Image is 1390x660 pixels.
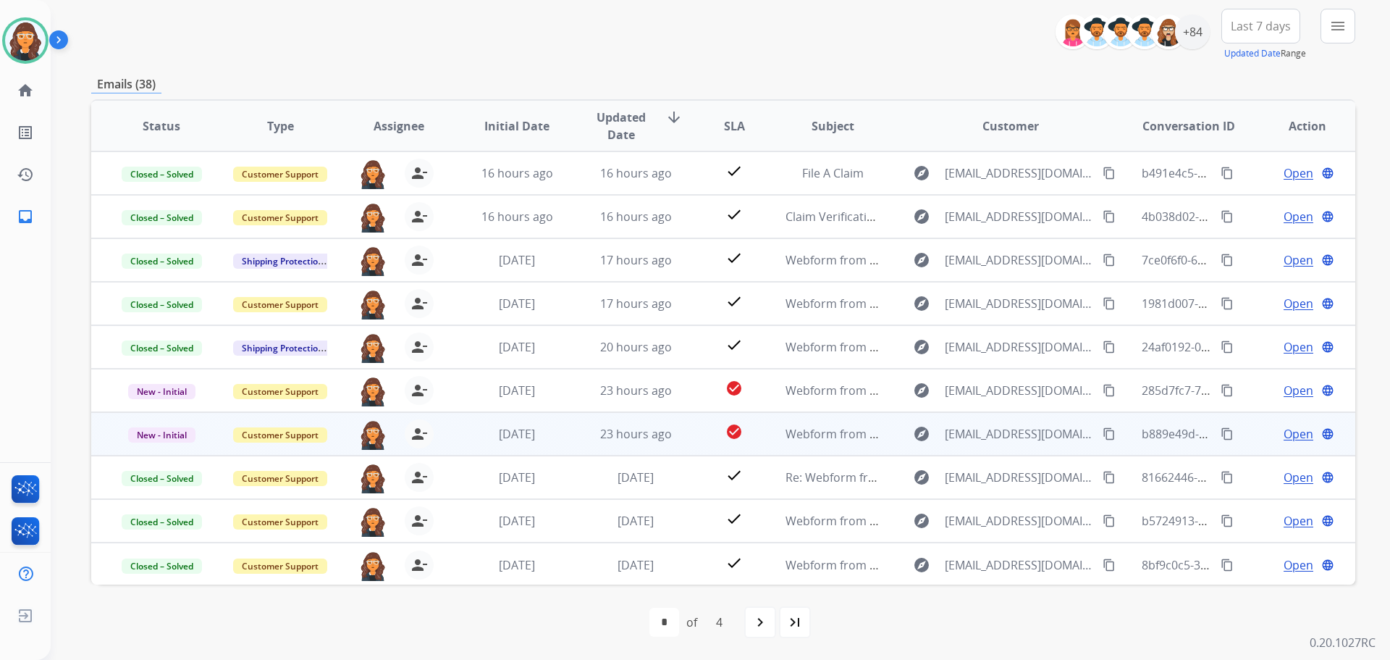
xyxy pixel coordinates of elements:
[1284,556,1313,574] span: Open
[1221,384,1234,397] mat-icon: content_copy
[1142,209,1366,225] span: 4b038d02-3d4d-4c61-a82a-0c6eea71312e
[600,165,672,181] span: 16 hours ago
[913,208,930,225] mat-icon: explore
[725,554,743,572] mat-icon: check
[122,514,202,530] span: Closed – Solved
[982,117,1039,135] span: Customer
[1221,9,1300,43] button: Last 7 days
[128,384,195,399] span: New - Initial
[1221,341,1234,354] mat-icon: content_copy
[913,251,930,269] mat-icon: explore
[1142,296,1365,312] span: 1981d007-4687-41de-af21-99e1638193bd
[945,208,1094,225] span: [EMAIL_ADDRESS][DOMAIN_NAME]
[358,159,387,189] img: agent-avatar
[410,382,428,399] mat-icon: person_remove
[233,254,332,269] span: Shipping Protection
[725,336,743,354] mat-icon: check
[410,512,428,530] mat-icon: person_remove
[1103,559,1116,572] mat-icon: content_copy
[725,249,743,267] mat-icon: check
[600,252,672,268] span: 17 hours ago
[122,254,202,269] span: Closed – Solved
[786,614,804,631] mat-icon: last_page
[1321,341,1334,354] mat-icon: language
[410,425,428,443] mat-icon: person_remove
[1321,427,1334,440] mat-icon: language
[785,513,1113,529] span: Webform from [EMAIL_ADDRESS][DOMAIN_NAME] on [DATE]
[1142,339,1363,355] span: 24af0192-0665-40a8-b333-1ee1e98d9253
[724,117,745,135] span: SLA
[913,469,930,486] mat-icon: explore
[1142,383,1361,398] span: 285d7fc7-731d-4d15-b557-4e87bdf30bdf
[725,467,743,484] mat-icon: check
[410,251,428,269] mat-icon: person_remove
[785,426,1113,442] span: Webform from [EMAIL_ADDRESS][DOMAIN_NAME] on [DATE]
[785,209,881,225] span: Claim Verification
[913,164,930,182] mat-icon: explore
[122,167,202,182] span: Closed – Solved
[1142,557,1355,573] span: 8bf9c0c5-3ea0-4a94-af28-518067ca1a3f
[358,506,387,537] img: agent-avatar
[233,514,327,530] span: Customer Support
[499,296,535,312] span: [DATE]
[785,557,1113,573] span: Webform from [EMAIL_ADDRESS][DOMAIN_NAME] on [DATE]
[122,471,202,486] span: Closed – Solved
[1103,210,1116,223] mat-icon: content_copy
[1221,471,1234,484] mat-icon: content_copy
[1329,17,1347,35] mat-icon: menu
[913,425,930,443] mat-icon: explore
[618,513,654,529] span: [DATE]
[374,117,424,135] span: Assignee
[410,164,428,182] mat-icon: person_remove
[1321,384,1334,397] mat-icon: language
[785,469,1133,485] span: Re: Webform from [EMAIL_ADDRESS][DOMAIN_NAME] on [DATE]
[499,469,535,485] span: [DATE]
[600,209,672,225] span: 16 hours ago
[358,376,387,406] img: agent-avatar
[600,339,672,355] span: 20 hours ago
[1103,297,1116,310] mat-icon: content_copy
[785,339,1113,355] span: Webform from [EMAIL_ADDRESS][DOMAIN_NAME] on [DATE]
[122,559,202,574] span: Closed – Solved
[725,162,743,180] mat-icon: check
[725,380,743,397] mat-icon: check_circle
[499,513,535,529] span: [DATE]
[499,252,535,268] span: [DATE]
[1221,427,1234,440] mat-icon: content_copy
[945,295,1094,312] span: [EMAIL_ADDRESS][DOMAIN_NAME]
[618,557,654,573] span: [DATE]
[913,295,930,312] mat-icon: explore
[91,75,161,93] p: Emails (38)
[410,338,428,356] mat-icon: person_remove
[410,556,428,574] mat-icon: person_remove
[1284,512,1313,530] span: Open
[600,426,672,442] span: 23 hours ago
[913,338,930,356] mat-icon: explore
[1221,514,1234,527] mat-icon: content_copy
[358,419,387,450] img: agent-avatar
[618,469,654,485] span: [DATE]
[1142,165,1365,181] span: b491e4c5-a450-4b44-bacc-aaca4e3a8da2
[1142,513,1366,529] span: b5724913-54ca-4a37-ab1c-4ed4eed40496
[358,463,387,493] img: agent-avatar
[358,202,387,233] img: agent-avatar
[233,297,327,312] span: Customer Support
[1103,471,1116,484] mat-icon: content_copy
[484,117,549,135] span: Initial Date
[1103,514,1116,527] mat-icon: content_copy
[267,117,294,135] span: Type
[1103,167,1116,180] mat-icon: content_copy
[1284,382,1313,399] span: Open
[751,614,769,631] mat-icon: navigate_next
[945,338,1094,356] span: [EMAIL_ADDRESS][DOMAIN_NAME]
[589,109,654,143] span: Updated Date
[410,469,428,486] mat-icon: person_remove
[143,117,180,135] span: Status
[233,210,327,225] span: Customer Support
[945,425,1094,443] span: [EMAIL_ADDRESS][DOMAIN_NAME]
[1321,559,1334,572] mat-icon: language
[17,82,34,99] mat-icon: home
[1142,117,1235,135] span: Conversation ID
[1321,254,1334,267] mat-icon: language
[600,296,672,312] span: 17 hours ago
